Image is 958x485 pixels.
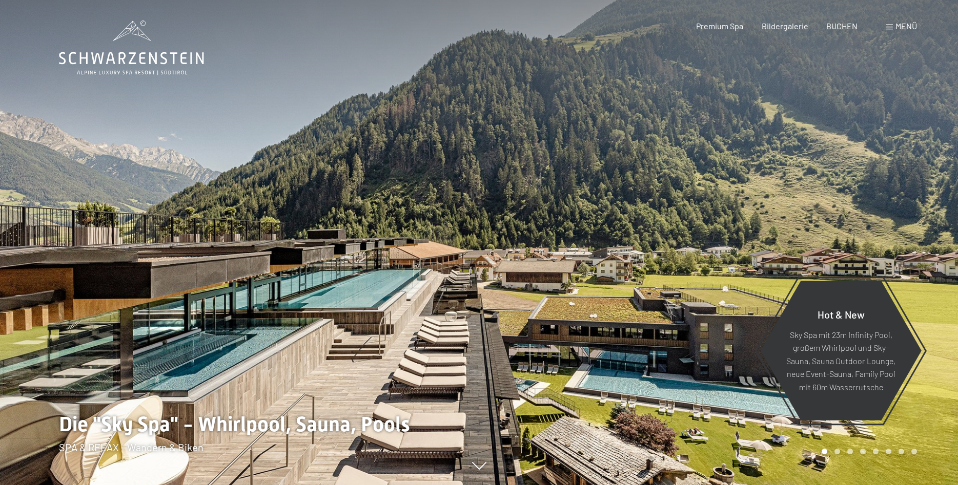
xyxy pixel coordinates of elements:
a: BUCHEN [826,21,858,31]
div: Carousel Page 4 [860,449,866,454]
div: Carousel Page 1 (Current Slide) [822,449,827,454]
div: Carousel Page 7 [899,449,904,454]
div: Carousel Page 6 [886,449,891,454]
span: Hot & New [818,308,865,320]
div: Carousel Page 5 [873,449,879,454]
a: Hot & New Sky Spa mit 23m Infinity Pool, großem Whirlpool und Sky-Sauna, Sauna Outdoor Lounge, ne... [760,280,922,421]
a: Premium Spa [696,21,743,31]
span: Menü [895,21,917,31]
p: Sky Spa mit 23m Infinity Pool, großem Whirlpool und Sky-Sauna, Sauna Outdoor Lounge, neue Event-S... [785,328,896,393]
div: Carousel Page 2 [834,449,840,454]
div: Carousel Page 3 [847,449,853,454]
div: Carousel Page 8 [911,449,917,454]
a: Bildergalerie [762,21,808,31]
div: Carousel Pagination [818,449,917,454]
